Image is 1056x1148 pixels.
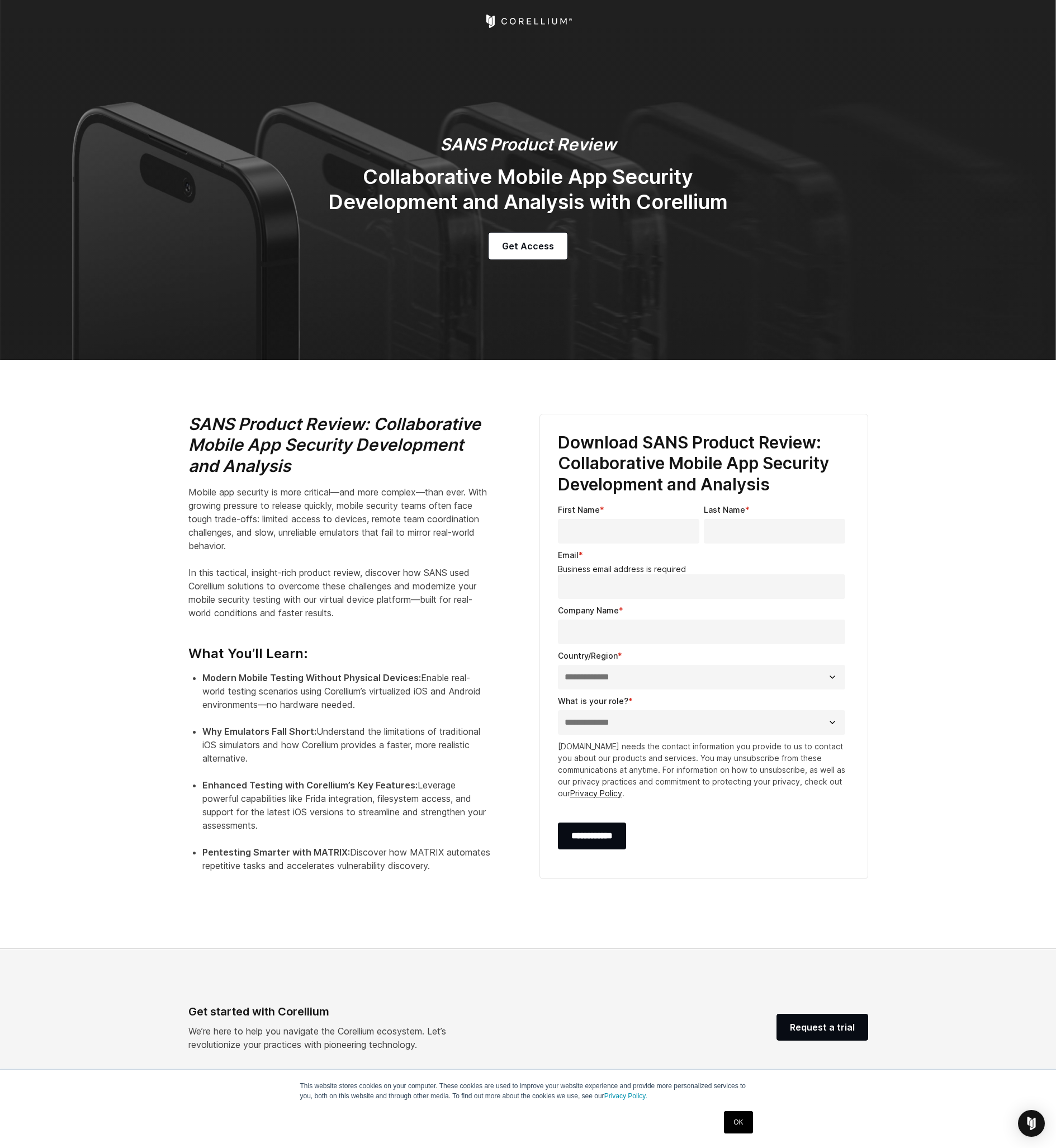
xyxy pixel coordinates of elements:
[489,233,567,259] a: Get Access
[558,550,579,560] span: Email
[188,629,490,662] h4: What You’ll Learn:
[202,672,421,683] strong: Modern Mobile Testing Without Physical Devices:
[188,414,481,476] i: SANS Product Review: Collaborative Mobile App Security Development and Analysis
[305,164,752,215] h2: Collaborative Mobile App Security Development and Analysis with Corellium
[202,725,490,778] li: Understand the limitations of traditional iOS simulators and how Corellium provides a faster, mor...
[704,505,745,514] span: Last Name
[558,740,850,799] p: [DOMAIN_NAME] needs the contact information you provide to us to contact you about our products a...
[1018,1110,1045,1137] div: Open Intercom Messenger
[570,788,622,798] a: Privacy Policy
[558,651,618,660] span: Country/Region
[558,696,628,706] span: What is your role?
[558,432,850,495] h3: Download SANS Product Review: Collaborative Mobile App Security Development and Analysis
[300,1081,756,1101] p: This website stores cookies on your computer. These cookies are used to improve your website expe...
[202,778,490,845] li: Leverage powerful capabilities like Frida integration, filesystem access, and support for the lat...
[558,606,619,615] span: Company Name
[558,564,850,574] legend: Business email address is required
[202,845,490,886] li: Discover how MATRIX automates repetitive tasks and accelerates vulnerability discovery.
[188,1003,475,1020] div: Get started with Corellium
[202,671,490,725] li: Enable real-world testing scenarios using Corellium’s virtualized iOS and Android environments—no...
[724,1111,752,1133] a: OK
[558,505,600,514] span: First Name
[188,1024,475,1051] p: We’re here to help you navigate the Corellium ecosystem. Let’s revolutionize your practices with ...
[604,1092,647,1100] a: Privacy Policy.
[188,485,490,620] p: Mobile app security is more critical—and more complex—than ever. With growing pressure to release...
[440,134,616,154] em: SANS Product Review
[484,15,572,28] a: Corellium Home
[202,779,418,791] strong: Enhanced Testing with Corellium’s Key Features:
[202,847,350,858] strong: Pentesting Smarter with MATRIX:
[202,726,316,737] strong: Why Emulators Fall Short:
[502,239,554,253] span: Get Access
[776,1014,868,1041] a: Request a trial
